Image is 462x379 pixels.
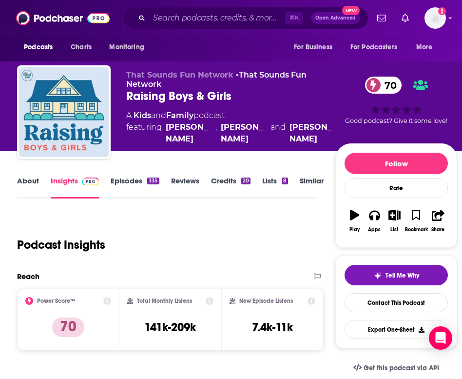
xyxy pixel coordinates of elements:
span: and [270,121,286,145]
span: • [126,70,307,89]
div: [PERSON_NAME] [166,121,212,145]
button: Export One-Sheet [345,320,448,339]
button: open menu [344,38,411,57]
span: 70 [375,77,402,94]
button: open menu [102,38,156,57]
a: Lists8 [262,176,288,199]
button: Bookmark [404,203,428,239]
div: 335 [147,178,159,184]
button: open menu [17,38,65,57]
div: 8 [282,178,288,184]
span: New [342,6,360,15]
img: User Profile [424,7,446,29]
button: Share [428,203,448,239]
h3: 141k-209k [144,320,196,335]
h1: Podcast Insights [17,238,105,252]
input: Search podcasts, credits, & more... [149,10,285,26]
span: That Sounds Fun Network [126,70,233,80]
a: Contact This Podcast [345,293,448,312]
span: More [416,40,433,54]
img: tell me why sparkle [374,272,382,279]
a: Reviews [171,176,199,199]
a: Charts [64,38,97,57]
h2: Total Monthly Listens [137,298,192,304]
span: For Podcasters [350,40,397,54]
a: Family [166,111,193,120]
div: 70Good podcast? Give it some love! [335,70,457,131]
svg: Add a profile image [438,7,446,15]
span: Charts [71,40,92,54]
img: Podchaser Pro [82,178,99,185]
div: List [390,227,398,233]
p: 70 [52,318,84,337]
div: 20 [241,178,250,184]
div: Apps [368,227,381,233]
h2: Power Score™ [37,298,75,304]
a: Credits20 [211,176,250,199]
span: Podcasts [24,40,53,54]
h3: 7.4k-11k [252,320,293,335]
span: ⌘ K [285,12,303,24]
button: open menu [409,38,445,57]
h2: Reach [17,272,39,281]
div: Play [349,227,360,233]
a: InsightsPodchaser Pro [51,176,99,199]
button: Apps [365,203,385,239]
div: [PERSON_NAME] [289,121,335,145]
h2: New Episode Listens [239,298,293,304]
div: Open Intercom Messenger [429,326,452,350]
div: Share [431,227,444,233]
img: Raising Boys & Girls [19,67,109,157]
span: Logged in as AirwaveMedia [424,7,446,29]
div: Rate [345,178,448,198]
button: Follow [345,153,448,174]
a: That Sounds Fun Network [126,70,307,89]
a: 70 [365,77,402,94]
button: Show profile menu [424,7,446,29]
a: Similar [300,176,324,199]
div: Search podcasts, credits, & more... [122,7,368,29]
span: and [151,111,166,120]
span: Monitoring [109,40,144,54]
span: Good podcast? Give it some love! [345,117,447,124]
div: Bookmark [405,227,428,233]
a: Show notifications dropdown [373,10,390,26]
button: Open AdvancedNew [311,12,360,24]
button: List [385,203,404,239]
a: Show notifications dropdown [398,10,413,26]
a: Episodes335 [111,176,159,199]
a: About [17,176,39,199]
a: Kids [134,111,151,120]
span: , [215,121,217,145]
button: Play [345,203,365,239]
div: A podcast [126,110,335,145]
span: Get this podcast via API [364,364,439,372]
div: [PERSON_NAME] [221,121,267,145]
span: For Business [294,40,332,54]
button: open menu [287,38,345,57]
span: Open Advanced [315,16,356,20]
span: featuring [126,121,335,145]
button: tell me why sparkleTell Me Why [345,265,448,285]
img: Podchaser - Follow, Share and Rate Podcasts [16,9,110,27]
span: Tell Me Why [385,272,419,279]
